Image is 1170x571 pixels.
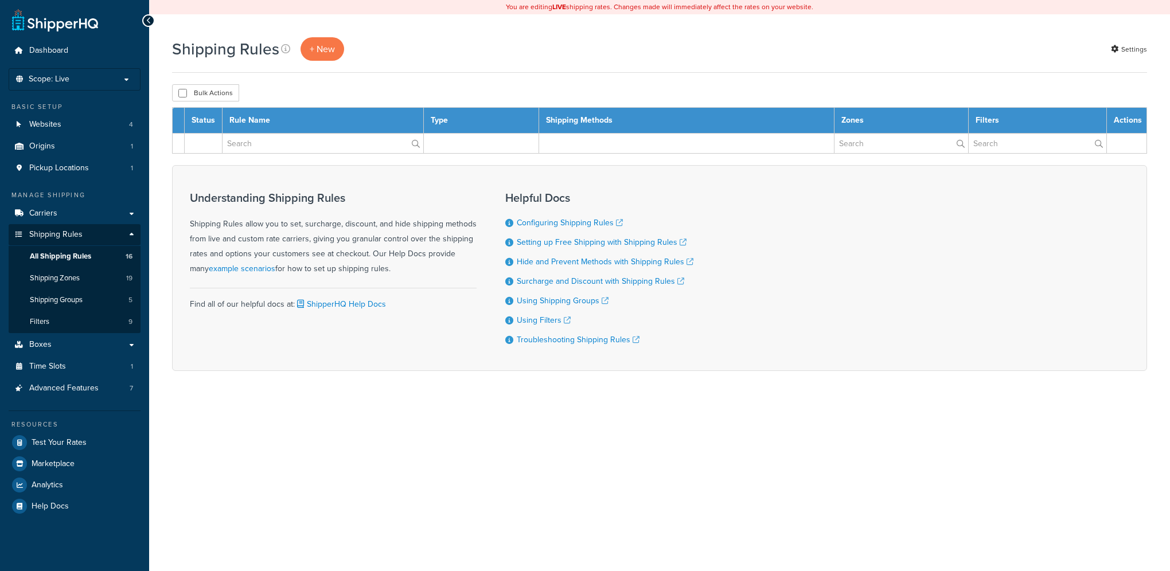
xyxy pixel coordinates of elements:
[29,340,52,350] span: Boxes
[9,290,141,311] li: Shipping Groups
[517,295,609,307] a: Using Shipping Groups
[126,252,132,261] span: 16
[9,158,141,179] li: Pickup Locations
[190,288,477,312] div: Find all of our helpful docs at:
[9,136,141,157] a: Origins 1
[30,295,83,305] span: Shipping Groups
[505,191,693,204] h3: Helpful Docs
[9,432,141,453] a: Test Your Rates
[539,108,834,134] th: Shipping Methods
[552,2,566,12] b: LIVE
[29,384,99,393] span: Advanced Features
[172,38,279,60] h1: Shipping Rules
[9,420,141,429] div: Resources
[131,163,133,173] span: 1
[9,475,141,495] a: Analytics
[9,190,141,200] div: Manage Shipping
[32,480,63,490] span: Analytics
[30,317,49,327] span: Filters
[517,256,693,268] a: Hide and Prevent Methods with Shipping Rules
[969,134,1106,153] input: Search
[29,230,83,240] span: Shipping Rules
[9,356,141,377] a: Time Slots 1
[9,246,141,267] li: All Shipping Rules
[9,203,141,224] a: Carriers
[12,9,98,32] a: ShipperHQ Home
[128,295,132,305] span: 5
[9,268,141,289] li: Shipping Zones
[209,263,275,275] a: example scenarios
[968,108,1106,134] th: Filters
[190,191,477,204] h3: Understanding Shipping Rules
[9,40,141,61] a: Dashboard
[9,378,141,399] li: Advanced Features
[301,37,344,61] a: + New
[32,459,75,469] span: Marketplace
[517,314,571,326] a: Using Filters
[423,108,539,134] th: Type
[517,334,639,346] a: Troubleshooting Shipping Rules
[9,224,141,245] a: Shipping Rules
[131,142,133,151] span: 1
[9,268,141,289] a: Shipping Zones 19
[32,438,87,448] span: Test Your Rates
[9,378,141,399] a: Advanced Features 7
[30,273,80,283] span: Shipping Zones
[517,275,684,287] a: Surcharge and Discount with Shipping Rules
[9,453,141,474] a: Marketplace
[29,46,68,56] span: Dashboard
[223,108,424,134] th: Rule Name
[834,108,968,134] th: Zones
[9,311,141,333] li: Filters
[9,246,141,267] a: All Shipping Rules 16
[29,75,69,84] span: Scope: Live
[9,290,141,311] a: Shipping Groups 5
[9,334,141,355] a: Boxes
[295,298,386,310] a: ShipperHQ Help Docs
[310,42,335,56] span: + New
[29,209,57,218] span: Carriers
[834,134,968,153] input: Search
[9,114,141,135] li: Websites
[517,217,623,229] a: Configuring Shipping Rules
[29,120,61,130] span: Websites
[30,252,91,261] span: All Shipping Rules
[9,102,141,112] div: Basic Setup
[131,362,133,371] span: 1
[130,384,133,393] span: 7
[9,114,141,135] a: Websites 4
[9,311,141,333] a: Filters 9
[32,502,69,511] span: Help Docs
[9,496,141,517] a: Help Docs
[29,142,55,151] span: Origins
[129,120,133,130] span: 4
[9,224,141,333] li: Shipping Rules
[517,236,687,248] a: Setting up Free Shipping with Shipping Rules
[1111,41,1147,57] a: Settings
[128,317,132,327] span: 9
[185,108,223,134] th: Status
[9,136,141,157] li: Origins
[29,163,89,173] span: Pickup Locations
[9,158,141,179] a: Pickup Locations 1
[223,134,423,153] input: Search
[9,356,141,377] li: Time Slots
[126,273,132,283] span: 19
[1107,108,1147,134] th: Actions
[29,362,66,371] span: Time Slots
[190,191,477,276] div: Shipping Rules allow you to set, surcharge, discount, and hide shipping methods from live and cus...
[172,84,239,101] button: Bulk Actions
